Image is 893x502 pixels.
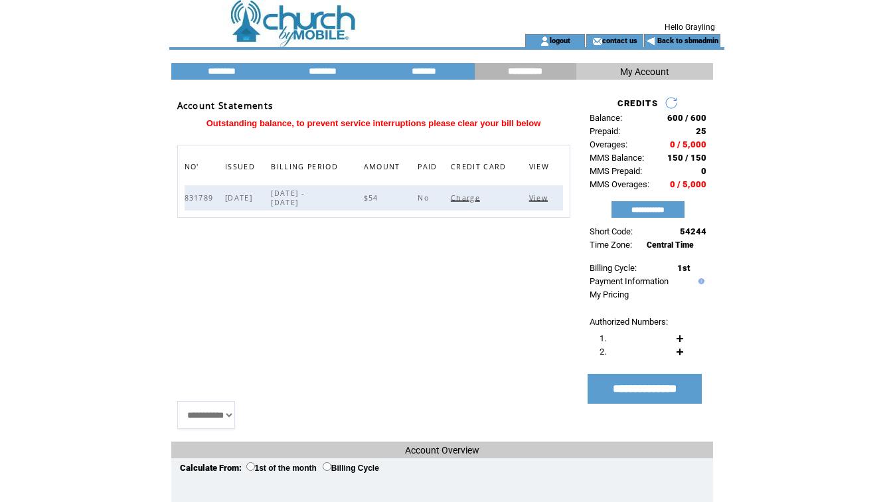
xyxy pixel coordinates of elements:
a: ISSUED [225,162,258,170]
span: 54244 [680,226,706,236]
input: 1st of the month [246,462,255,471]
span: Balance: [590,113,622,123]
span: MMS Prepaid: [590,166,642,176]
span: 150 / 150 [667,153,706,163]
span: 25 [696,126,706,136]
span: Account Overview [405,445,479,456]
span: CREDIT CARD [451,159,510,178]
span: 600 / 600 [667,113,706,123]
span: ISSUED [225,159,258,178]
span: Time Zone: [590,240,632,250]
img: contact_us_icon.gif [592,36,602,46]
a: Back to sbmadmin [657,37,718,45]
span: 0 / 5,000 [670,179,706,189]
img: backArrow.gif [646,36,656,46]
a: Payment Information [590,276,669,286]
a: PAID [418,162,440,170]
span: Account Statements [177,100,274,112]
a: My Pricing [590,290,629,299]
a: AMOUNT [364,162,404,170]
a: Charge [451,193,483,201]
span: MMS Overages: [590,179,649,189]
span: Prepaid: [590,126,620,136]
span: MMS Balance: [590,153,644,163]
span: CREDITS [617,98,658,108]
a: contact us [602,36,637,44]
span: No [418,193,432,203]
span: 2. [600,347,606,357]
span: NO' [185,159,203,178]
span: $54 [364,193,382,203]
span: VIEW [529,159,552,178]
a: View [529,193,551,201]
span: 1st [677,263,690,273]
span: Outstanding balance, to prevent service interruptions please clear your bill below [206,118,541,128]
label: Billing Cycle [323,463,379,473]
span: My Account [620,66,669,77]
span: Billing Cycle: [590,263,637,273]
img: help.gif [695,278,704,284]
span: BILLING PERIOD [271,159,341,178]
span: [DATE] [225,193,256,203]
span: 1. [600,333,606,343]
a: logout [550,36,570,44]
span: 0 / 5,000 [670,139,706,149]
img: account_icon.gif [540,36,550,46]
input: Billing Cycle [323,462,331,471]
span: 831789 [185,193,217,203]
label: 1st of the month [246,463,317,473]
a: BILLING PERIOD [271,162,341,170]
span: Short Code: [590,226,633,236]
span: Hello Grayling [665,23,715,32]
span: Overages: [590,139,627,149]
span: PAID [418,159,440,178]
a: NO' [185,162,203,170]
span: Click to view this bill [529,193,551,203]
span: Authorized Numbers: [590,317,668,327]
span: Calculate From: [180,463,242,473]
span: Central Time [647,240,694,250]
span: [DATE] - [DATE] [271,189,304,207]
span: Click to charge this bill [451,193,483,203]
span: 0 [701,166,706,176]
span: AMOUNT [364,159,404,178]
